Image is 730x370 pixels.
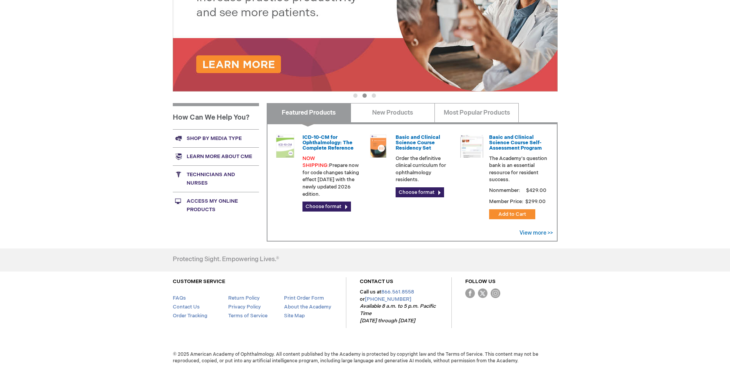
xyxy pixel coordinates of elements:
[381,289,414,295] a: 866.561.8558
[274,135,297,158] img: 0120008u_42.png
[173,165,259,192] a: Technicians and nurses
[360,303,436,323] em: Available 8 a.m. to 5 p.m. Pacific Time [DATE] through [DATE]
[396,134,440,152] a: Basic and Clinical Science Course Residency Set
[228,295,260,301] a: Return Policy
[302,155,329,169] font: NOW SHIPPING:
[302,202,351,212] a: Choose format
[465,278,496,285] a: FOLLOW US
[491,288,500,298] img: instagram
[302,134,354,152] a: ICD-10-CM for Ophthalmology: The Complete Reference
[367,135,390,158] img: 02850963u_47.png
[267,103,351,122] a: Featured Products
[228,313,267,319] a: Terms of Service
[360,278,393,285] a: CONTACT US
[460,135,483,158] img: bcscself_20.jpg
[284,313,305,319] a: Site Map
[302,155,361,198] p: Prepare now for code changes taking effect [DATE] with the newly updated 2026 edition.
[525,198,547,205] span: $299.00
[434,103,519,122] a: Most Popular Products
[284,295,324,301] a: Print Order Form
[372,93,376,98] button: 3 of 3
[365,296,411,302] a: [PHONE_NUMBER]
[489,198,523,205] strong: Member Price:
[465,288,475,298] img: Facebook
[353,93,357,98] button: 1 of 3
[396,155,454,183] p: Order the definitive clinical curriculum for ophthalmology residents.
[489,186,520,195] strong: Nonmember:
[520,230,553,236] a: View more >>
[478,288,488,298] img: Twitter
[284,304,331,310] a: About the Academy
[525,187,548,193] span: $429.00
[396,187,444,197] a: Choose format
[173,313,207,319] a: Order Tracking
[362,93,367,98] button: 2 of 3
[228,304,261,310] a: Privacy Policy
[173,192,259,218] a: Access My Online Products
[173,129,259,147] a: Shop by media type
[489,155,548,183] p: The Academy's question bank is an essential resource for resident success.
[489,209,535,219] button: Add to Cart
[173,256,279,263] h4: Protecting Sight. Empowering Lives.®
[351,103,435,122] a: New Products
[498,211,526,217] span: Add to Cart
[173,278,225,285] a: CUSTOMER SERVICE
[167,351,563,364] span: © 2025 American Academy of Ophthalmology. All content published by the Academy is protected by co...
[489,134,542,152] a: Basic and Clinical Science Course Self-Assessment Program
[173,103,259,129] h1: How Can We Help You?
[360,288,438,324] p: Call us at or
[173,295,186,301] a: FAQs
[173,304,200,310] a: Contact Us
[173,147,259,165] a: Learn more about CME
